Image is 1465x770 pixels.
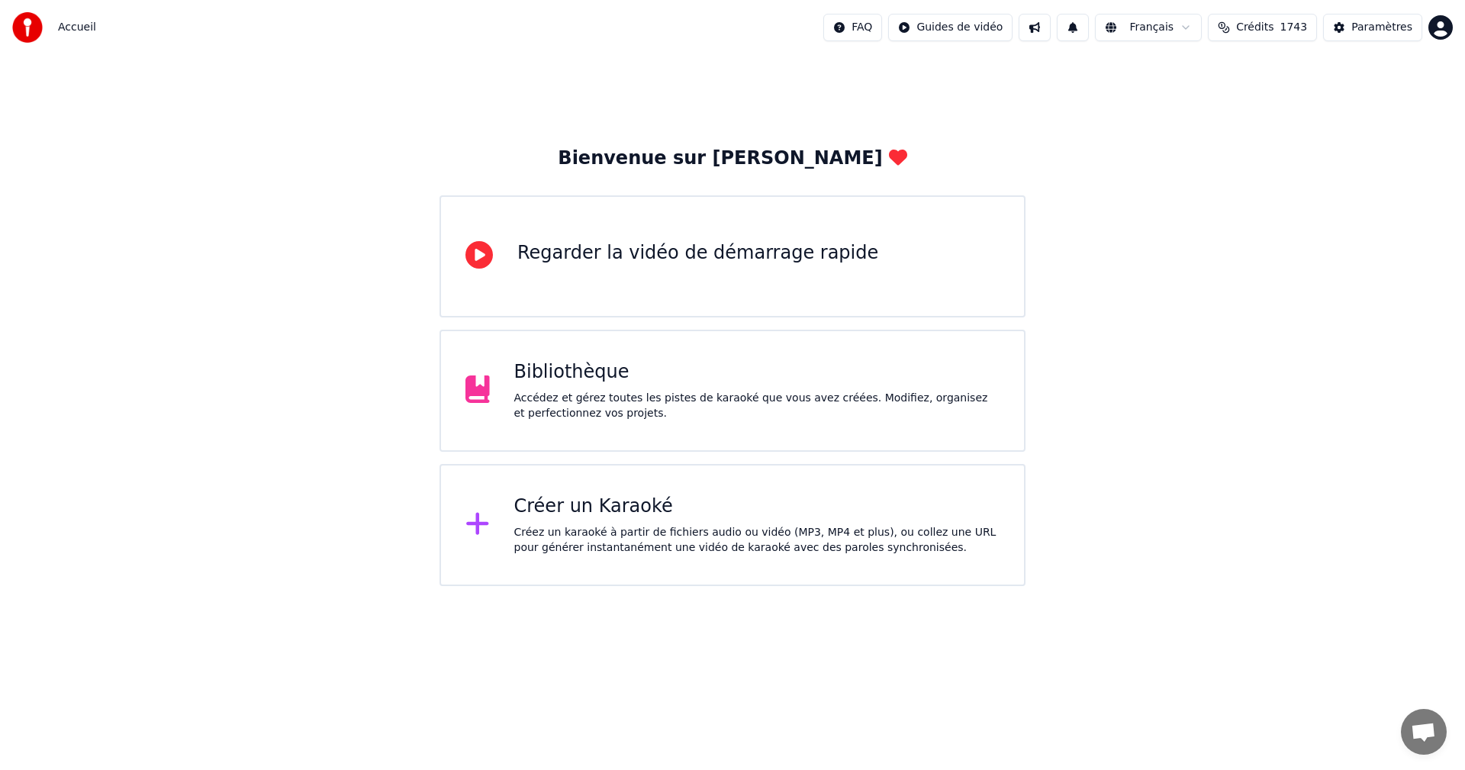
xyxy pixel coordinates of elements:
[888,14,1013,41] button: Guides de vidéo
[1401,709,1447,755] a: Ouvrir le chat
[514,525,1000,556] div: Créez un karaoké à partir de fichiers audio ou vidéo (MP3, MP4 et plus), ou collez une URL pour g...
[558,147,906,171] div: Bienvenue sur [PERSON_NAME]
[1323,14,1422,41] button: Paramètres
[514,495,1000,519] div: Créer un Karaoké
[1280,20,1308,35] span: 1743
[514,360,1000,385] div: Bibliothèque
[1351,20,1412,35] div: Paramètres
[517,241,878,266] div: Regarder la vidéo de démarrage rapide
[514,391,1000,421] div: Accédez et gérez toutes les pistes de karaoké que vous avez créées. Modifiez, organisez et perfec...
[58,20,96,35] nav: breadcrumb
[1208,14,1317,41] button: Crédits1743
[1236,20,1273,35] span: Crédits
[12,12,43,43] img: youka
[58,20,96,35] span: Accueil
[823,14,882,41] button: FAQ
